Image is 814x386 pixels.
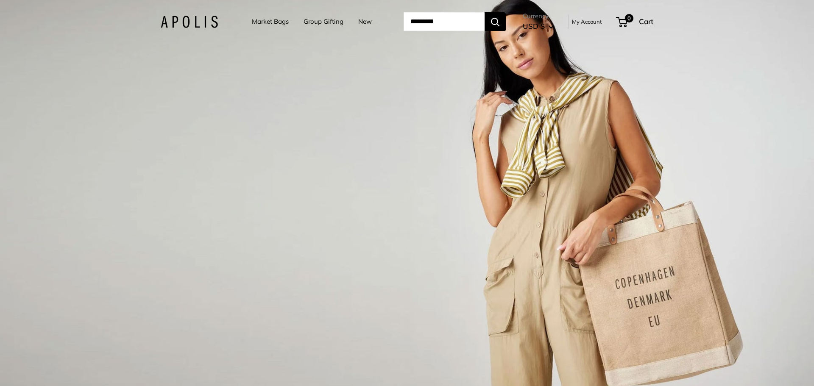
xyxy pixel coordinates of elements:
[523,22,545,31] span: USD $
[639,17,653,26] span: Cart
[252,16,289,28] a: Market Bags
[617,15,653,28] a: 0 Cart
[358,16,372,28] a: New
[304,16,343,28] a: Group Gifting
[523,19,554,33] button: USD $
[404,12,485,31] input: Search...
[572,17,602,27] a: My Account
[485,12,506,31] button: Search
[161,16,218,28] img: Apolis
[625,14,633,22] span: 0
[523,10,554,22] span: Currency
